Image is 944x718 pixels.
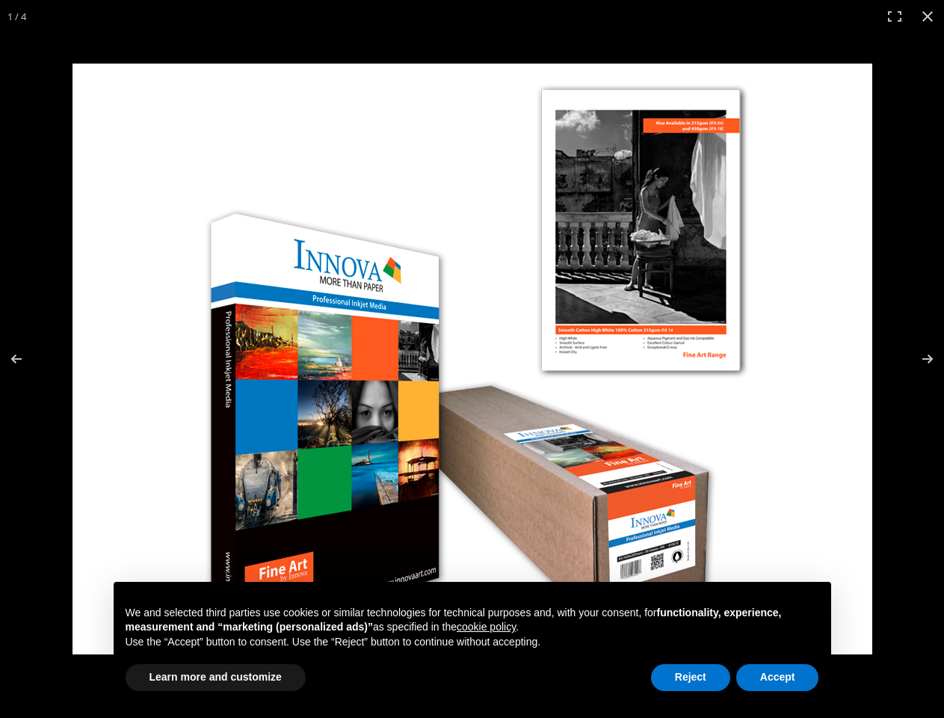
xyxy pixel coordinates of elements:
strong: functionality, experience, measurement and “marketing (personalized ads)” [126,607,782,633]
button: Accept [736,664,819,691]
button: Learn more and customize [126,664,306,691]
div: Notice [102,570,843,718]
button: Next (arrow right) [892,322,944,396]
p: We and selected third parties use cookies or similar technologies for technical purposes and, wit... [126,606,819,635]
a: cookie policy [457,621,516,633]
button: Reject [651,664,730,691]
p: Use the “Accept” button to consent. Use the “Reject” button to continue without accepting. [126,635,819,650]
img: Innova Smooth Cotton High White 315gsm (IFA-014) [73,64,872,654]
